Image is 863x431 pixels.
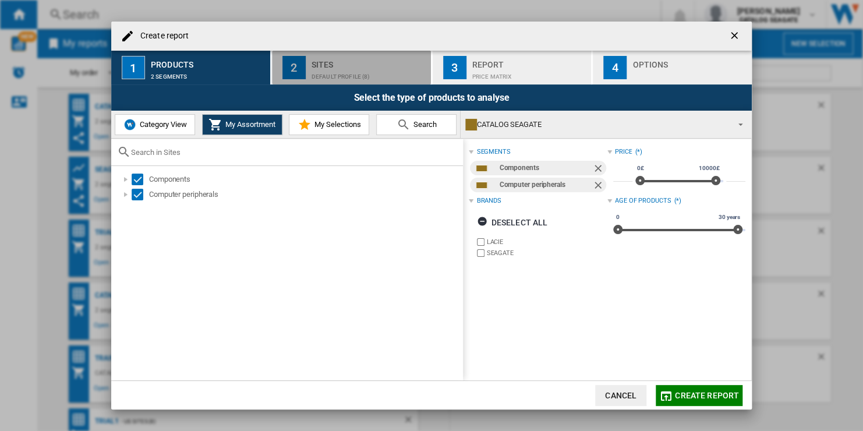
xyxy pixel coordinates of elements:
[282,56,306,79] div: 2
[477,249,484,257] input: brand.name
[476,196,501,206] div: Brands
[151,68,266,80] div: 2 segments
[137,120,187,129] span: Category View
[615,147,632,157] div: Price
[592,162,606,176] ng-md-icon: Remove
[499,161,592,175] div: Components
[122,56,145,79] div: 1
[289,114,369,135] button: My Selections
[272,51,432,84] button: 2 Sites Default profile (8)
[728,30,742,44] ng-md-icon: getI18NText('BUTTONS.CLOSE_DIALOG')
[486,249,607,257] label: SEAGATE
[443,56,466,79] div: 3
[433,51,593,84] button: 3 Report Price Matrix
[697,164,721,173] span: 10000£
[312,120,361,129] span: My Selections
[222,120,275,129] span: My Assortment
[202,114,282,135] button: My Assortment
[115,114,195,135] button: Category View
[477,212,547,233] div: Deselect all
[376,114,457,135] button: Search
[724,24,747,48] button: getI18NText('BUTTONS.CLOSE_DIALOG')
[312,55,426,68] div: Sites
[717,213,742,222] span: 30 years
[477,238,484,246] input: brand.name
[312,68,426,80] div: Default profile (8)
[592,179,606,193] ng-md-icon: Remove
[675,391,739,400] span: Create report
[593,51,752,84] button: 4 Options
[132,189,149,200] md-checkbox: Select
[635,164,646,173] span: 0£
[131,148,457,157] input: Search in Sites
[149,189,461,200] div: Computer peripherals
[472,55,587,68] div: Report
[595,385,646,406] button: Cancel
[411,120,437,129] span: Search
[111,84,752,111] div: Select the type of products to analyse
[149,174,461,185] div: Components
[632,55,747,68] div: Options
[603,56,627,79] div: 4
[486,238,607,246] label: LACIE
[472,68,587,80] div: Price Matrix
[151,55,266,68] div: Products
[656,385,742,406] button: Create report
[135,30,189,42] h4: Create report
[111,51,271,84] button: 1 Products 2 segments
[123,118,137,132] img: wiser-icon-blue.png
[614,213,621,222] span: 0
[615,196,671,206] div: Age of products
[465,116,728,133] div: CATALOG SEAGATE
[476,147,510,157] div: segments
[499,178,592,192] div: Computer peripherals
[132,174,149,185] md-checkbox: Select
[473,212,551,233] button: Deselect all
